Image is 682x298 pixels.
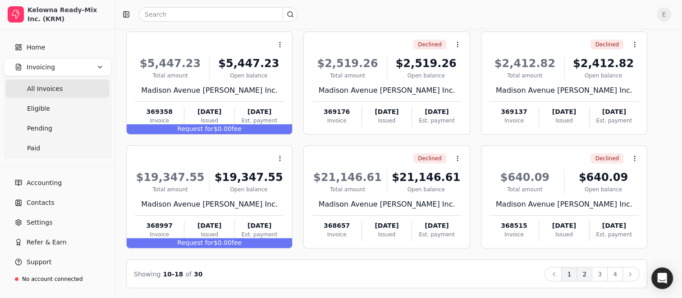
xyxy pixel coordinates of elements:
div: Madison Avenue [PERSON_NAME] Inc. [490,199,639,210]
span: Accounting [27,178,62,188]
button: 2 [577,267,592,281]
div: $21,146.61 [312,169,383,185]
div: Est. payment [235,230,284,239]
span: Request for [177,125,214,132]
div: 368515 [490,221,539,230]
div: [DATE] [539,221,589,230]
a: Accounting [4,174,111,192]
span: Eligible [27,104,50,113]
span: Declined [595,41,619,49]
div: Issued [362,117,412,125]
div: $2,519.26 [312,55,383,72]
div: Issued [539,230,589,239]
span: of [185,271,192,278]
div: Open balance [568,72,639,80]
button: Invoicing [4,58,111,76]
div: $640.09 [568,169,639,185]
div: Issued [184,117,234,125]
button: Refer & Earn [4,233,111,251]
div: Madison Avenue [PERSON_NAME] Inc. [135,85,284,96]
div: [DATE] [590,221,639,230]
div: 369137 [490,107,539,117]
div: Open balance [391,72,462,80]
div: $0.00 [127,124,292,134]
button: Support [4,253,111,271]
input: Search [139,7,298,22]
span: Support [27,257,51,267]
div: Invoice [312,230,361,239]
div: [DATE] [362,221,412,230]
div: Est. payment [590,230,639,239]
div: Issued [362,230,412,239]
span: Home [27,43,45,52]
a: Home [4,38,111,56]
div: 368997 [135,221,184,230]
div: Total amount [135,72,206,80]
div: $5,447.23 [213,55,284,72]
div: [DATE] [184,221,234,230]
div: Open balance [213,72,284,80]
a: Eligible [5,99,110,117]
span: Declined [418,154,442,163]
div: [DATE] [539,107,589,117]
button: E [657,7,671,22]
a: No account connected [4,271,111,287]
span: fee [232,125,242,132]
div: Issued [539,117,589,125]
span: Declined [418,41,442,49]
div: Kelowna Ready-Mix Inc. (KRM) [27,5,107,23]
div: Total amount [490,72,560,80]
div: Madison Avenue [PERSON_NAME] Inc. [312,85,461,96]
div: Est. payment [590,117,639,125]
div: $21,146.61 [391,169,462,185]
div: No account connected [22,275,83,283]
div: Total amount [490,185,560,194]
span: 10 - 18 [163,271,183,278]
div: Open balance [391,185,462,194]
div: $0.00 [127,238,292,248]
div: Invoice [135,230,184,239]
div: Total amount [312,72,383,80]
a: Settings [4,213,111,231]
div: Invoice [490,230,539,239]
span: Pending [27,124,52,133]
div: Invoice [135,117,184,125]
span: All Invoices [27,84,63,94]
div: $2,412.82 [490,55,560,72]
div: Issued [184,230,234,239]
span: Declined [595,154,619,163]
a: Contacts [4,194,111,212]
div: [DATE] [412,107,461,117]
span: 30 [194,271,202,278]
div: Total amount [135,185,206,194]
span: Request for [177,239,214,246]
div: [DATE] [235,107,284,117]
div: [DATE] [235,221,284,230]
div: Est. payment [235,117,284,125]
span: Contacts [27,198,55,208]
div: Est. payment [412,117,461,125]
div: Madison Avenue [PERSON_NAME] Inc. [312,199,461,210]
div: 368657 [312,221,361,230]
div: [DATE] [184,107,234,117]
div: Invoice [312,117,361,125]
div: Total amount [312,185,383,194]
div: 369176 [312,107,361,117]
div: [DATE] [590,107,639,117]
div: Madison Avenue [PERSON_NAME] Inc. [135,199,284,210]
div: Est. payment [412,230,461,239]
span: Settings [27,218,52,227]
button: 3 [592,267,608,281]
button: 4 [607,267,623,281]
span: fee [232,239,242,246]
div: $5,447.23 [135,55,206,72]
div: $2,412.82 [568,55,639,72]
div: 369358 [135,107,184,117]
div: Invoice [490,117,539,125]
div: Open Intercom Messenger [651,267,673,289]
div: $19,347.55 [135,169,206,185]
div: [DATE] [362,107,412,117]
span: Paid [27,144,40,153]
button: 1 [561,267,577,281]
